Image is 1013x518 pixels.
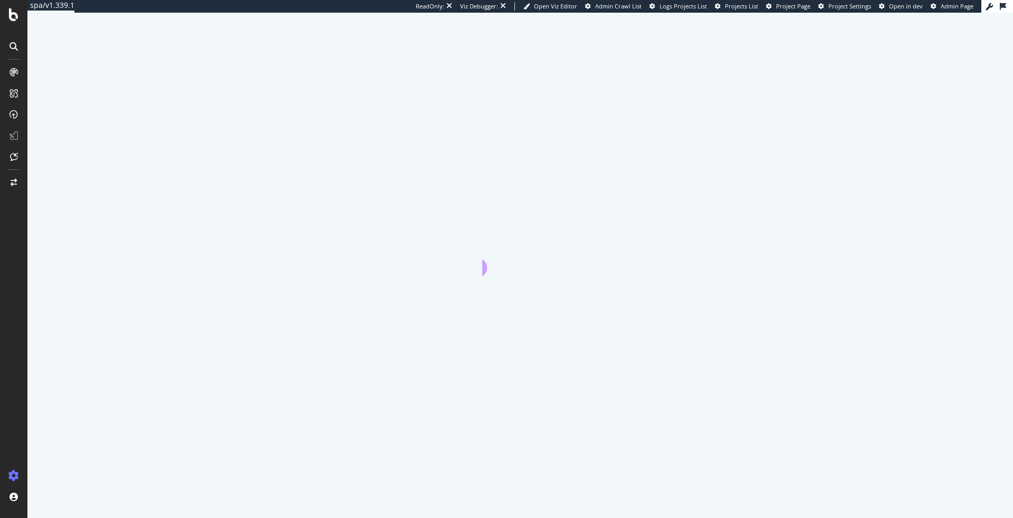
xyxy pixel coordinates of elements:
span: Admin Page [941,2,973,10]
span: Open in dev [889,2,923,10]
span: Admin Crawl List [595,2,642,10]
a: Admin Crawl List [585,2,642,11]
div: Viz Debugger: [460,2,498,11]
span: Open Viz Editor [534,2,577,10]
a: Project Page [766,2,810,11]
span: Project Page [776,2,810,10]
span: Logs Projects List [660,2,707,10]
span: Project Settings [828,2,871,10]
a: Open in dev [879,2,923,11]
a: Projects List [715,2,758,11]
span: Projects List [725,2,758,10]
a: Open Viz Editor [523,2,577,11]
a: Project Settings [818,2,871,11]
a: Logs Projects List [649,2,707,11]
div: ReadOnly: [416,2,444,11]
div: animation [482,238,558,276]
a: Admin Page [931,2,973,11]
